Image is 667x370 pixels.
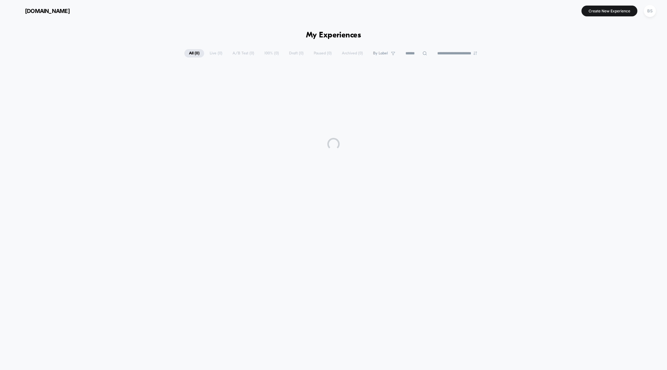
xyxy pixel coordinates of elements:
button: Create New Experience [581,6,637,16]
button: [DOMAIN_NAME] [9,6,72,16]
div: BS [644,5,656,17]
button: BS [642,5,658,17]
span: By Label [373,51,388,56]
span: All ( 0 ) [184,49,204,57]
h1: My Experiences [306,31,361,40]
span: [DOMAIN_NAME] [25,8,70,14]
img: end [473,51,477,55]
